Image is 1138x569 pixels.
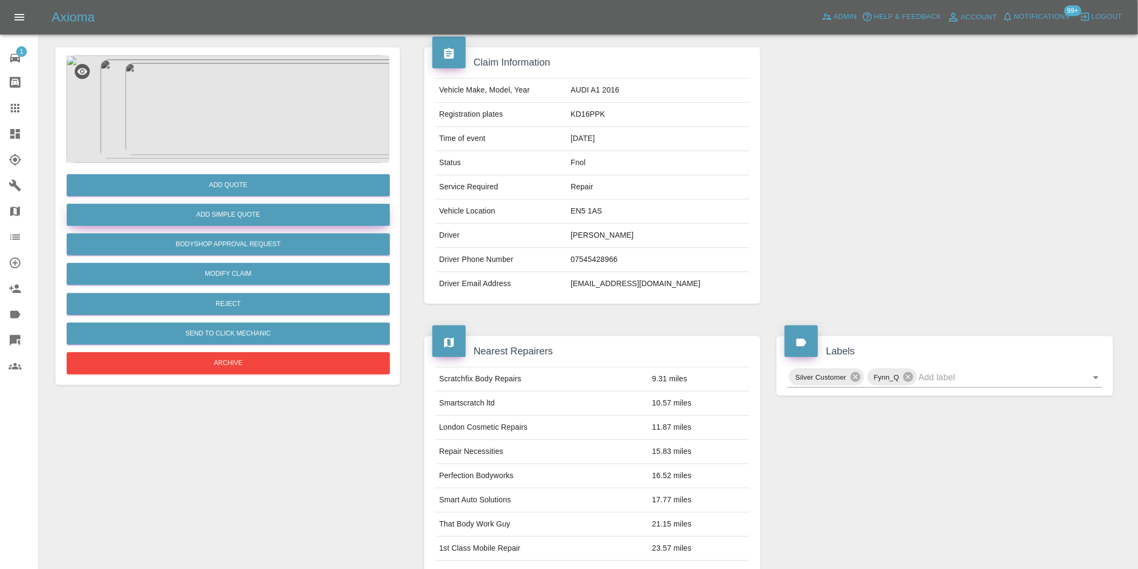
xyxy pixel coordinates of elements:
[435,272,567,296] td: Driver Email Address
[432,55,753,70] h4: Claim Information
[834,11,857,23] span: Admin
[67,352,390,374] button: Archive
[1014,11,1070,23] span: Notifications
[1000,9,1073,25] button: Notifications
[435,416,648,440] td: London Cosmetic Repairs
[919,369,1072,386] input: Add label
[435,513,648,537] td: That Body Work Guy
[67,174,390,196] button: Add Quote
[435,103,567,127] td: Registration plates
[648,416,750,440] td: 11.87 miles
[648,367,750,392] td: 9.31 miles
[435,440,648,464] td: Repair Necessities
[867,368,917,386] div: Fynn_Q
[435,200,567,224] td: Vehicle Location
[566,103,750,127] td: KD16PPK
[435,175,567,200] td: Service Required
[67,323,390,345] button: Send to Click Mechanic
[874,11,941,23] span: Help & Feedback
[789,368,864,386] div: Silver Customer
[944,9,1000,26] a: Account
[435,151,567,175] td: Status
[566,200,750,224] td: EN5 1AS
[435,464,648,488] td: Perfection Bodyworks
[961,11,997,24] span: Account
[435,79,567,103] td: Vehicle Make, Model, Year
[67,204,390,226] button: Add Simple Quote
[52,9,95,26] h5: Axioma
[1077,9,1125,25] button: Logout
[566,224,750,248] td: [PERSON_NAME]
[566,79,750,103] td: AUDI A1 2016
[566,272,750,296] td: [EMAIL_ADDRESS][DOMAIN_NAME]
[648,537,750,561] td: 23.57 miles
[566,175,750,200] td: Repair
[785,344,1105,359] h4: Labels
[648,392,750,416] td: 10.57 miles
[648,513,750,537] td: 21.15 miles
[566,127,750,151] td: [DATE]
[16,46,27,57] span: 1
[789,371,853,383] span: Silver Customer
[66,55,389,163] img: e5b62055-e304-441f-bfac-52d24206a1d8
[1092,11,1122,23] span: Logout
[435,248,567,272] td: Driver Phone Number
[435,127,567,151] td: Time of event
[435,392,648,416] td: Smartscratch ltd
[648,464,750,488] td: 16.52 miles
[432,344,753,359] h4: Nearest Repairers
[67,293,390,315] button: Reject
[1089,370,1104,385] button: Open
[435,224,567,248] td: Driver
[6,4,32,30] button: Open drawer
[566,248,750,272] td: 07545428966
[435,367,648,392] td: Scratchfix Body Repairs
[859,9,944,25] button: Help & Feedback
[435,488,648,513] td: Smart Auto Solutions
[819,9,860,25] a: Admin
[566,151,750,175] td: Fnol
[867,371,906,383] span: Fynn_Q
[648,488,750,513] td: 17.77 miles
[435,537,648,561] td: 1st Class Mobile Repair
[1064,5,1082,16] span: 99+
[648,440,750,464] td: 15.83 miles
[67,233,390,255] button: Bodyshop Approval Request
[67,263,390,285] a: Modify Claim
